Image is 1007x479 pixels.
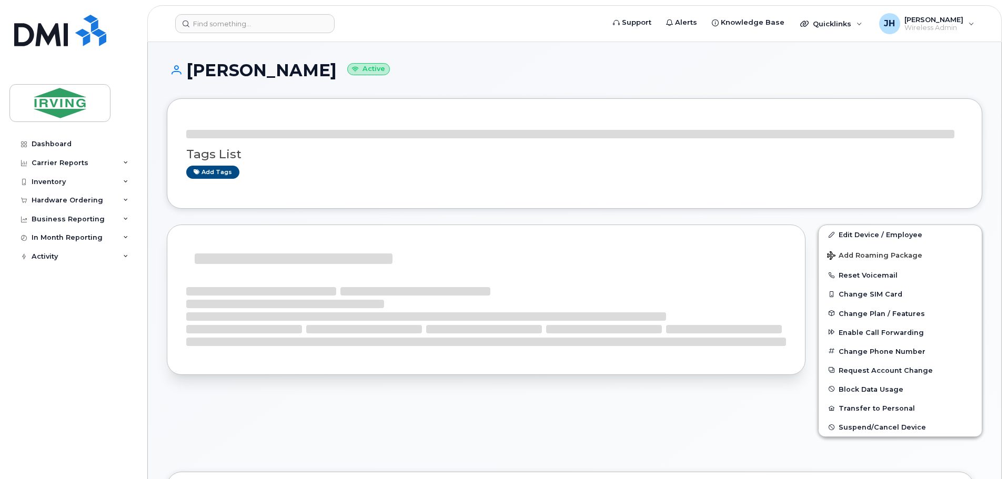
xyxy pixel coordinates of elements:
[839,423,926,431] span: Suspend/Cancel Device
[167,61,982,79] h1: [PERSON_NAME]
[819,342,982,361] button: Change Phone Number
[819,380,982,399] button: Block Data Usage
[819,244,982,266] button: Add Roaming Package
[827,251,922,261] span: Add Roaming Package
[347,63,390,75] small: Active
[819,323,982,342] button: Enable Call Forwarding
[839,309,925,317] span: Change Plan / Features
[819,361,982,380] button: Request Account Change
[839,328,924,336] span: Enable Call Forwarding
[186,148,963,161] h3: Tags List
[819,284,982,303] button: Change SIM Card
[819,399,982,417] button: Transfer to Personal
[819,225,982,244] a: Edit Device / Employee
[186,166,239,179] a: Add tags
[819,266,982,284] button: Reset Voicemail
[819,417,982,436] button: Suspend/Cancel Device
[819,304,982,323] button: Change Plan / Features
